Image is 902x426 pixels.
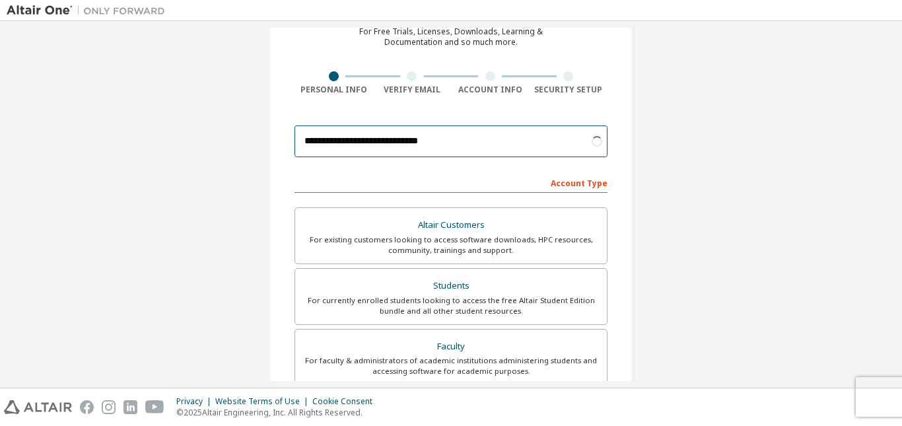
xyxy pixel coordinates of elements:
div: Students [303,277,599,295]
div: Security Setup [530,85,608,95]
div: For Free Trials, Licenses, Downloads, Learning & Documentation and so much more. [359,26,543,48]
img: instagram.svg [102,400,116,414]
div: For faculty & administrators of academic institutions administering students and accessing softwa... [303,355,599,376]
img: altair_logo.svg [4,400,72,414]
div: Altair Customers [303,216,599,234]
img: Altair One [7,4,172,17]
img: linkedin.svg [123,400,137,414]
div: Faculty [303,337,599,356]
div: Website Terms of Use [215,396,312,407]
div: For existing customers looking to access software downloads, HPC resources, community, trainings ... [303,234,599,256]
div: Account Type [295,172,607,193]
div: For currently enrolled students looking to access the free Altair Student Edition bundle and all ... [303,295,599,316]
div: Verify Email [373,85,452,95]
div: Account Info [451,85,530,95]
div: Cookie Consent [312,396,380,407]
div: Privacy [176,396,215,407]
img: facebook.svg [80,400,94,414]
img: youtube.svg [145,400,164,414]
div: Personal Info [295,85,373,95]
p: © 2025 Altair Engineering, Inc. All Rights Reserved. [176,407,380,418]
